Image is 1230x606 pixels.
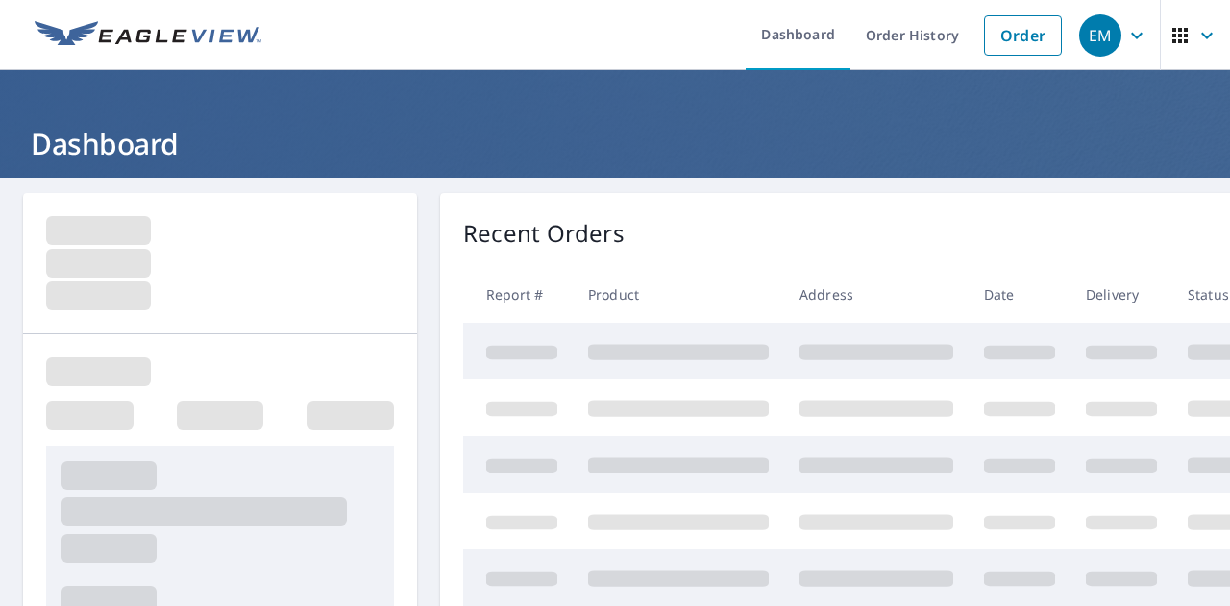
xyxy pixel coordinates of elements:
th: Address [784,266,969,323]
th: Date [969,266,1070,323]
th: Report # [463,266,573,323]
p: Recent Orders [463,216,625,251]
div: EM [1079,14,1121,57]
h1: Dashboard [23,124,1207,163]
a: Order [984,15,1062,56]
th: Product [573,266,784,323]
img: EV Logo [35,21,261,50]
th: Delivery [1070,266,1172,323]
